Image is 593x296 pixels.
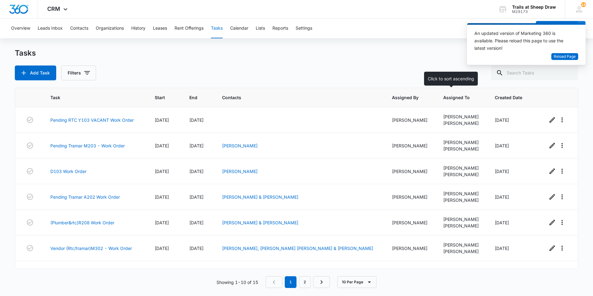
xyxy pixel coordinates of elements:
[222,194,298,200] a: [PERSON_NAME] & [PERSON_NAME]
[189,169,204,174] span: [DATE]
[392,142,429,149] div: [PERSON_NAME]
[38,19,63,38] button: Leads Inbox
[189,143,204,148] span: [DATE]
[443,171,480,178] div: [PERSON_NAME]
[443,222,480,229] div: [PERSON_NAME]
[443,190,480,197] div: [PERSON_NAME]
[11,19,30,38] button: Overview
[189,117,204,123] span: [DATE]
[155,220,169,225] span: [DATE]
[131,19,145,38] button: History
[155,94,166,101] span: Start
[211,19,223,38] button: Tasks
[50,194,120,200] a: Pending Tramar A202 Work Order
[222,94,368,101] span: Contacts
[443,216,480,222] div: [PERSON_NAME]
[474,30,571,52] div: An updated version of Marketing 360 is available. Please reload this page to use the latest version!
[155,169,169,174] span: [DATE]
[222,143,258,148] a: [PERSON_NAME]
[189,246,204,251] span: [DATE]
[299,276,311,288] a: Page 2
[189,94,198,101] span: End
[443,94,471,101] span: Assigned To
[495,117,509,123] span: [DATE]
[551,53,578,60] button: Reload Page
[313,276,330,288] a: Next Page
[491,66,578,80] input: Search Tasks
[536,21,578,36] button: Add Contact
[443,139,480,146] div: [PERSON_NAME]
[217,279,258,285] p: Showing 1-10 of 15
[581,2,586,7] span: 18
[50,142,125,149] a: Pending Tramar M203 - Work Order
[272,19,288,38] button: Reports
[285,276,296,288] em: 1
[495,246,509,251] span: [DATE]
[222,220,298,225] a: [PERSON_NAME] & [PERSON_NAME]
[15,49,36,58] h1: Tasks
[443,146,480,152] div: [PERSON_NAME]
[495,194,509,200] span: [DATE]
[443,113,480,120] div: [PERSON_NAME]
[495,94,524,101] span: Created Date
[443,120,480,126] div: [PERSON_NAME]
[155,194,169,200] span: [DATE]
[443,197,480,203] div: [PERSON_NAME]
[392,219,429,226] div: [PERSON_NAME]
[495,169,509,174] span: [DATE]
[47,6,60,12] span: CRM
[512,10,556,14] div: account id
[554,54,576,60] span: Reload Page
[392,168,429,175] div: [PERSON_NAME]
[155,117,169,123] span: [DATE]
[153,19,167,38] button: Leases
[50,219,114,226] a: (Plumber&rtc)R208 Work Order
[443,248,480,255] div: [PERSON_NAME]
[512,5,556,10] div: account name
[50,168,86,175] a: D103 Work Order
[443,267,480,274] div: [PERSON_NAME]
[392,245,429,252] div: [PERSON_NAME]
[256,19,265,38] button: Lists
[296,19,312,38] button: Settings
[189,220,204,225] span: [DATE]
[70,19,88,38] button: Contacts
[581,2,586,7] div: notifications count
[175,19,204,38] button: Rent Offerings
[15,66,56,80] button: Add Task
[61,66,96,80] button: Filters
[50,117,134,123] a: Pending RTC Y103 VACANT Work Order
[392,94,420,101] span: Assigned By
[230,19,248,38] button: Calendar
[155,246,169,251] span: [DATE]
[222,169,258,174] a: [PERSON_NAME]
[443,242,480,248] div: [PERSON_NAME]
[189,194,204,200] span: [DATE]
[266,276,330,288] nav: Pagination
[50,245,132,252] a: Vendor (Rtc/tramar)M302 - Work Order
[443,165,480,171] div: [PERSON_NAME]
[495,143,509,148] span: [DATE]
[337,276,376,288] button: 10 Per Page
[50,94,131,101] span: Task
[155,143,169,148] span: [DATE]
[495,220,509,225] span: [DATE]
[96,19,124,38] button: Organizations
[424,72,478,86] div: Click to sort ascending
[392,194,429,200] div: [PERSON_NAME]
[392,117,429,123] div: [PERSON_NAME]
[222,246,373,251] a: [PERSON_NAME], [PERSON_NAME] [PERSON_NAME] & [PERSON_NAME]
